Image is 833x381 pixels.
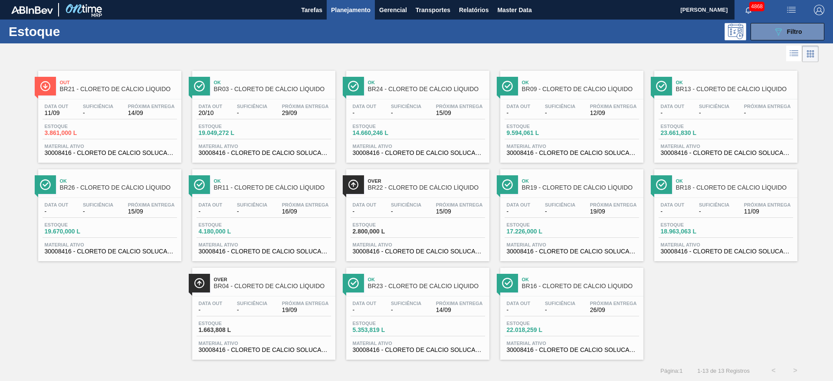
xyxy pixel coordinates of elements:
span: - [83,110,113,116]
span: Data out [199,104,223,109]
span: BR23 - CLORETO DE CÁLCIO LÍQUIDO [368,283,485,289]
span: - [699,208,729,215]
span: 30008416 - CLORETO DE CALCIO SOLUCAO 40% [45,150,175,156]
span: Material ativo [353,242,483,247]
span: 30008416 - CLORETO DE CALCIO SOLUCAO 40% [199,150,329,156]
img: Ícone [348,179,359,190]
span: - [199,208,223,215]
span: - [699,110,729,116]
span: Planejamento [331,5,371,15]
span: Ok [368,80,485,85]
span: Próxima Entrega [282,202,329,207]
span: 30008416 - CLORETO DE CALCIO SOLUCAO 40% [45,248,175,255]
a: ÍconeOkBR11 - CLORETO DE CÁLCIO LÍQUIDOData out-Suficiência-Próxima Entrega16/09Estoque4.180,000 ... [186,163,340,261]
span: Data out [353,202,377,207]
span: 1.663,808 L [199,327,259,333]
span: - [545,208,575,215]
a: ÍconeOkBR16 - CLORETO DE CÁLCIO LÍQUIDOData out-Suficiência-Próxima Entrega26/09Estoque22.018,259... [494,261,648,360]
div: Pogramando: nenhum usuário selecionado [725,23,746,40]
span: Material ativo [199,341,329,346]
a: ÍconeOkBR19 - CLORETO DE CÁLCIO LÍQUIDOData out-Suficiência-Próxima Entrega19/09Estoque17.226,000... [494,163,648,261]
span: 12/09 [590,110,637,116]
span: 15/09 [436,208,483,215]
span: Suficiência [699,104,729,109]
h1: Estoque [9,26,138,36]
span: Gerencial [379,5,407,15]
span: Suficiência [237,104,267,109]
span: Próxima Entrega [590,301,637,306]
span: 14/09 [128,110,175,116]
span: 30008416 - CLORETO DE CALCIO SOLUCAO 40% [661,150,791,156]
span: 3.861,000 L [45,130,105,136]
img: Ícone [194,179,205,190]
span: - [237,208,267,215]
span: 17.226,000 L [507,228,567,235]
span: 9.594,061 L [507,130,567,136]
span: BR03 - CLORETO DE CÁLCIO LÍQUIDO [214,86,331,92]
span: - [353,110,377,116]
span: 19.049,272 L [199,130,259,136]
span: Próxima Entrega [128,104,175,109]
span: Material ativo [199,144,329,149]
span: - [545,110,575,116]
span: Página : 1 [660,368,682,374]
span: Material ativo [45,242,175,247]
span: Material ativo [661,242,791,247]
span: Data out [45,104,69,109]
img: Ícone [40,81,51,92]
span: Estoque [507,321,567,326]
span: Ok [676,80,793,85]
span: Próxima Entrega [128,202,175,207]
span: - [507,110,531,116]
span: 30008416 - CLORETO DE CALCIO SOLUCAO 40% [353,347,483,353]
span: Ok [522,178,639,184]
span: Estoque [45,124,105,129]
span: Ok [214,178,331,184]
span: Material ativo [507,144,637,149]
span: Over [368,178,485,184]
span: BR16 - CLORETO DE CÁLCIO LÍQUIDO [522,283,639,289]
img: Ícone [502,278,513,289]
span: Data out [661,202,685,207]
span: 19.670,000 L [45,228,105,235]
span: Data out [661,104,685,109]
div: Visão em Lista [786,46,802,62]
span: Suficiência [545,301,575,306]
span: Próxima Entrega [590,104,637,109]
span: 2.800,000 L [353,228,413,235]
span: 5.353,819 L [353,327,413,333]
span: - [237,307,267,313]
span: 19/09 [282,307,329,313]
img: userActions [786,5,797,15]
span: Filtro [787,28,802,35]
span: Ok [60,178,177,184]
span: Material ativo [507,341,637,346]
span: Estoque [353,124,413,129]
span: Data out [507,104,531,109]
span: Ok [676,178,793,184]
span: Estoque [199,124,259,129]
span: BR09 - CLORETO DE CÁLCIO LÍQUIDO [522,86,639,92]
span: Próxima Entrega [282,301,329,306]
span: Material ativo [353,341,483,346]
span: - [199,307,223,313]
span: 19/09 [590,208,637,215]
button: Filtro [751,23,824,40]
span: Data out [45,202,69,207]
img: Logout [814,5,824,15]
span: Ok [522,80,639,85]
span: Próxima Entrega [282,104,329,109]
span: BR21 - CLORETO DE CÁLCIO LÍQUIDO [60,86,177,92]
span: 30008416 - CLORETO DE CALCIO SOLUCAO 40% [507,248,637,255]
img: Ícone [194,278,205,289]
span: Próxima Entrega [590,202,637,207]
span: Suficiência [83,104,113,109]
span: Material ativo [661,144,791,149]
span: Out [60,80,177,85]
span: Próxima Entrega [744,202,791,207]
span: Suficiência [545,202,575,207]
span: 26/09 [590,307,637,313]
span: 30008416 - CLORETO DE CALCIO SOLUCAO 40% [199,347,329,353]
span: - [83,208,113,215]
span: Estoque [661,222,721,227]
